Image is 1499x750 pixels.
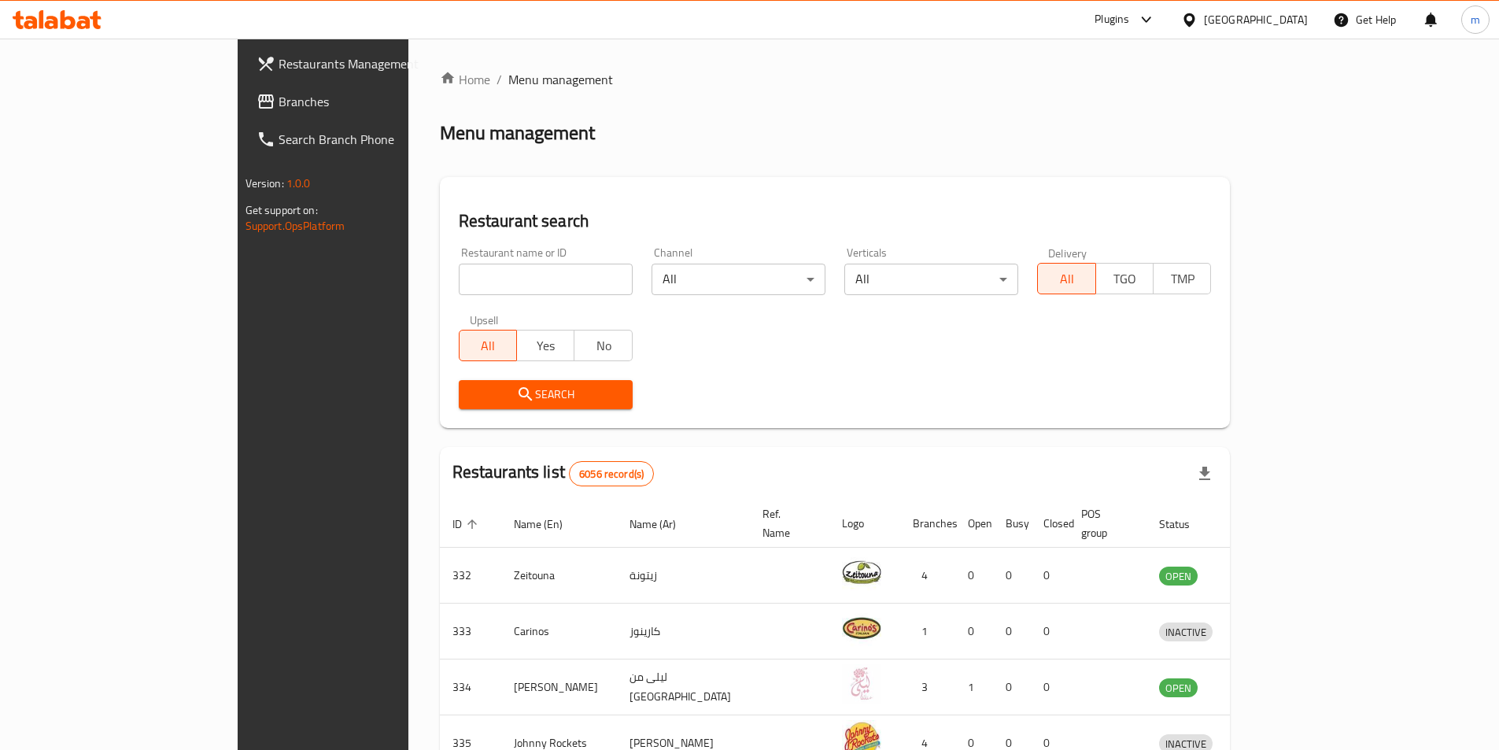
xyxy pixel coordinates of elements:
[244,45,488,83] a: Restaurants Management
[1031,604,1069,659] td: 0
[279,92,475,111] span: Branches
[955,659,993,715] td: 1
[993,604,1031,659] td: 0
[1031,659,1069,715] td: 0
[842,552,881,592] img: Zeitouna
[452,460,655,486] h2: Restaurants list
[1160,268,1205,290] span: TMP
[244,120,488,158] a: Search Branch Phone
[523,334,568,357] span: Yes
[955,500,993,548] th: Open
[459,209,1212,233] h2: Restaurant search
[440,70,1231,89] nav: breadcrumb
[1159,678,1198,697] div: OPEN
[501,659,617,715] td: [PERSON_NAME]
[1095,263,1154,294] button: TGO
[459,264,633,295] input: Search for restaurant name or ID..
[762,504,810,542] span: Ref. Name
[842,608,881,648] img: Carinos
[514,515,583,534] span: Name (En)
[617,548,750,604] td: زيتونة
[279,54,475,73] span: Restaurants Management
[459,380,633,409] button: Search
[471,385,620,405] span: Search
[501,548,617,604] td: Zeitouna
[1031,500,1069,548] th: Closed
[900,604,955,659] td: 1
[244,83,488,120] a: Branches
[246,200,318,220] span: Get support on:
[1186,455,1224,493] div: Export file
[1048,247,1087,258] label: Delivery
[1031,548,1069,604] td: 0
[1159,623,1213,641] span: INACTIVE
[993,548,1031,604] td: 0
[470,314,499,325] label: Upsell
[1102,268,1147,290] span: TGO
[1159,515,1210,534] span: Status
[286,173,311,194] span: 1.0.0
[993,500,1031,548] th: Busy
[246,216,345,236] a: Support.OpsPlatform
[1044,268,1089,290] span: All
[900,548,955,604] td: 4
[955,604,993,659] td: 0
[459,330,517,361] button: All
[279,130,475,149] span: Search Branch Phone
[1204,11,1308,28] div: [GEOGRAPHIC_DATA]
[900,500,955,548] th: Branches
[1159,679,1198,697] span: OPEN
[1159,567,1198,586] div: OPEN
[1095,10,1129,29] div: Plugins
[1159,567,1198,586] span: OPEN
[581,334,626,357] span: No
[617,659,750,715] td: ليلى من [GEOGRAPHIC_DATA]
[246,173,284,194] span: Version:
[630,515,696,534] span: Name (Ar)
[497,70,502,89] li: /
[652,264,825,295] div: All
[508,70,613,89] span: Menu management
[842,664,881,704] img: Leila Min Lebnan
[844,264,1018,295] div: All
[570,467,653,482] span: 6056 record(s)
[501,604,617,659] td: Carinos
[617,604,750,659] td: كارينوز
[1081,504,1128,542] span: POS group
[574,330,632,361] button: No
[1037,263,1095,294] button: All
[440,120,595,146] h2: Menu management
[452,515,482,534] span: ID
[1159,623,1213,641] div: INACTIVE
[516,330,574,361] button: Yes
[1153,263,1211,294] button: TMP
[466,334,511,357] span: All
[829,500,900,548] th: Logo
[1471,11,1480,28] span: m
[955,548,993,604] td: 0
[900,659,955,715] td: 3
[993,659,1031,715] td: 0
[569,461,654,486] div: Total records count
